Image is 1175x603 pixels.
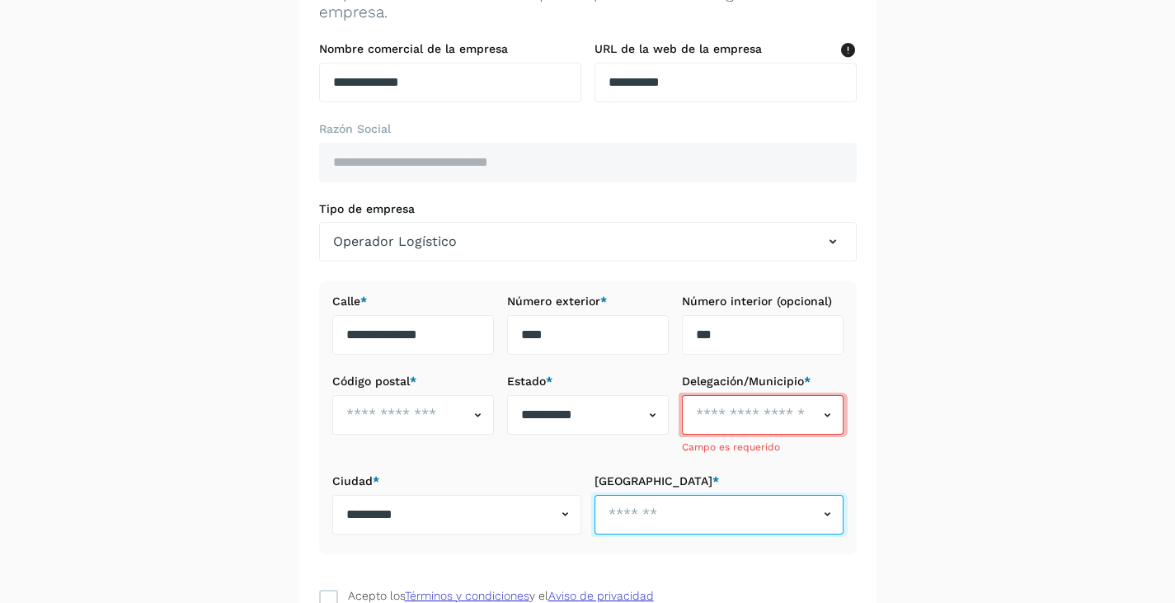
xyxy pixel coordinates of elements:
[595,42,857,56] label: URL de la web de la empresa
[405,589,529,602] a: Términos y condiciones
[333,232,457,252] span: Operador Logístico
[595,474,844,488] label: [GEOGRAPHIC_DATA]
[319,202,857,216] label: Tipo de empresa
[548,589,654,602] a: Aviso de privacidad
[507,294,669,309] label: Número exterior
[507,375,669,389] label: Estado
[332,294,494,309] label: Calle
[319,42,581,56] label: Nombre comercial de la empresa
[682,294,844,309] label: Número interior (opcional)
[332,375,494,389] label: Código postal
[682,441,780,453] span: Campo es requerido
[319,122,857,136] label: Razón Social
[332,474,581,488] label: Ciudad
[682,375,844,389] label: Delegación/Municipio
